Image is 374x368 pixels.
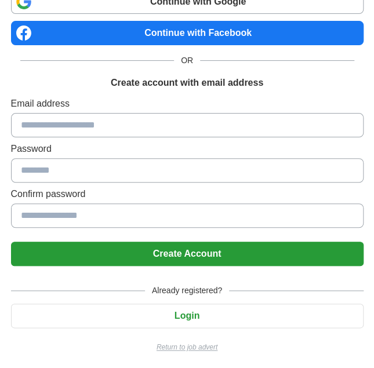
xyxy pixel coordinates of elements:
span: OR [174,54,200,67]
span: Already registered? [145,285,229,297]
a: Continue with Facebook [11,21,364,45]
a: Return to job advert [11,342,364,352]
a: Login [11,311,364,320]
h1: Create account with email address [111,76,263,90]
button: Login [11,304,364,328]
button: Create Account [11,242,364,266]
label: Confirm password [11,187,364,201]
label: Password [11,142,364,156]
label: Email address [11,97,364,111]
